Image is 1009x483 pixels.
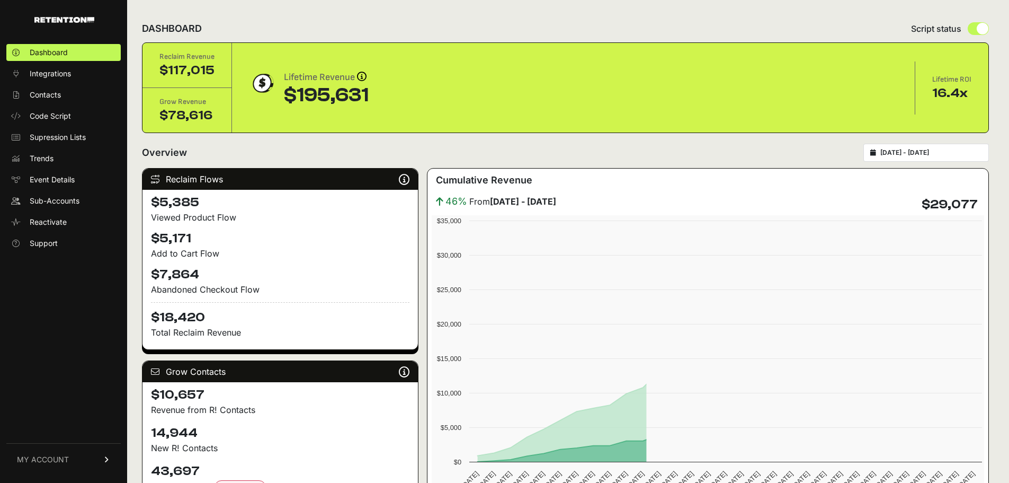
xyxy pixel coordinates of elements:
text: $10,000 [437,389,461,397]
p: New R! Contacts [151,442,409,454]
a: Reactivate [6,214,121,231]
span: Event Details [30,174,75,185]
div: Lifetime ROI [932,74,971,85]
h4: 43,697 [151,463,409,480]
a: Sub-Accounts [6,192,121,209]
h4: $5,385 [151,194,409,211]
text: $25,000 [437,286,461,294]
a: Supression Lists [6,129,121,146]
h3: Cumulative Revenue [436,173,532,188]
span: Trends [30,153,53,164]
a: Contacts [6,86,121,103]
span: Contacts [30,90,61,100]
span: Support [30,238,58,249]
img: dollar-coin-05c43ed7efb7bc0c12610022525b4bbbb207c7efeef5aecc26f025e68dcafac9.png [249,70,275,96]
p: Total Reclaim Revenue [151,326,409,339]
div: Reclaim Revenue [159,51,215,62]
a: Dashboard [6,44,121,61]
a: Code Script [6,108,121,125]
div: Lifetime Revenue [284,70,369,85]
text: $20,000 [437,320,461,328]
h2: DASHBOARD [142,21,202,36]
div: $117,015 [159,62,215,79]
span: Script status [911,22,961,35]
h4: $5,171 [151,230,409,247]
div: Viewed Product Flow [151,211,409,224]
div: $195,631 [284,85,369,106]
text: $0 [454,458,461,466]
text: $30,000 [437,251,461,259]
p: Revenue from R! Contacts [151,403,409,416]
h4: $29,077 [922,196,978,213]
strong: [DATE] - [DATE] [490,196,556,207]
span: Sub-Accounts [30,196,79,206]
div: Abandoned Checkout Flow [151,283,409,296]
a: Trends [6,150,121,167]
text: $15,000 [437,355,461,363]
div: $78,616 [159,107,215,124]
img: Retention.com [34,17,94,23]
h4: $18,420 [151,302,409,326]
div: 16.4x [932,85,971,102]
a: Support [6,235,121,252]
a: Integrations [6,65,121,82]
text: $5,000 [441,424,461,432]
h4: $10,657 [151,387,409,403]
a: MY ACCOUNT [6,443,121,476]
h2: Overview [142,145,187,160]
a: Event Details [6,171,121,188]
span: MY ACCOUNT [17,454,69,465]
div: Add to Cart Flow [151,247,409,260]
h4: 14,944 [151,425,409,442]
span: Code Script [30,111,71,121]
span: Supression Lists [30,132,86,143]
span: Reactivate [30,217,67,227]
h4: $7,864 [151,266,409,283]
span: 46% [445,194,467,209]
span: From [469,195,556,208]
span: Dashboard [30,47,68,58]
text: $35,000 [437,217,461,225]
span: Integrations [30,68,71,79]
div: Grow Contacts [142,361,418,382]
div: Grow Revenue [159,96,215,107]
div: Reclaim Flows [142,169,418,190]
